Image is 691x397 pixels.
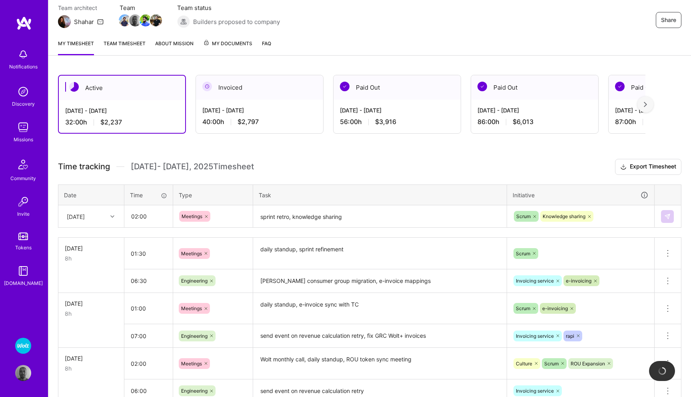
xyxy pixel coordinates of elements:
img: Wolt - Fintech: Payments Expansion Team [15,338,31,354]
th: Type [173,184,253,205]
div: [DATE] - [DATE] [65,106,179,115]
img: Team Member Avatar [150,14,162,26]
img: Team Architect [58,15,71,28]
textarea: Wolt monthly call, daily standup, ROU token sync meeting [254,349,506,379]
div: Active [59,76,185,100]
span: Meetings [181,251,202,257]
span: Team [120,4,161,12]
img: bell [15,46,31,62]
input: HH:MM [124,243,173,264]
div: [DOMAIN_NAME] [4,279,43,287]
span: $2,237 [100,118,122,126]
div: [DATE] [65,354,118,363]
img: Paid Out [477,82,487,91]
img: Team Member Avatar [140,14,152,26]
div: [DATE] - [DATE] [340,106,454,114]
span: Share [661,16,676,24]
a: FAQ [262,39,271,55]
input: HH:MM [124,270,173,291]
div: Notifications [9,62,38,71]
span: Scrum [516,213,531,219]
div: 8h [65,364,118,373]
div: Paid Out [334,75,461,100]
img: logo [16,16,32,30]
th: Date [58,184,124,205]
span: Invoicing service [516,278,554,284]
img: tokens [18,233,28,240]
img: discovery [15,84,31,100]
span: $6,013 [513,118,533,126]
div: Initiative [513,190,649,200]
span: Meetings [182,213,202,219]
img: User Avatar [15,365,31,381]
div: Shahar [74,18,94,26]
span: My Documents [203,39,252,48]
span: Knowledge sharing [543,213,585,219]
div: [DATE] [67,212,85,221]
div: Missions [14,135,33,144]
img: guide book [15,263,31,279]
input: HH:MM [124,298,173,319]
img: Community [14,155,33,174]
div: [DATE] - [DATE] [202,106,317,114]
img: Active [69,82,79,92]
div: [DATE] [65,299,118,308]
button: Export Timesheet [615,159,681,175]
img: Builders proposed to company [177,15,190,28]
img: Paid Out [615,82,625,91]
input: HH:MM [125,206,172,227]
img: teamwork [15,119,31,135]
div: [DATE] - [DATE] [477,106,592,114]
div: Community [10,174,36,182]
div: [DATE] [65,244,118,253]
button: Share [656,12,681,28]
span: Engineering [181,333,208,339]
i: icon Chevron [110,215,114,219]
div: 40:00 h [202,118,317,126]
div: Invoiced [196,75,323,100]
a: Team Member Avatar [151,14,161,27]
span: ROU Expansion [571,361,605,367]
img: Paid Out [340,82,349,91]
span: Builders proposed to company [193,18,280,26]
textarea: [PERSON_NAME] consumer group migration, e-invoice mappings [254,270,506,292]
a: My timesheet [58,39,94,55]
a: Team Member Avatar [120,14,130,27]
span: e-invoicing [566,278,591,284]
span: Invoicing service [516,388,554,394]
span: Engineering [181,388,208,394]
span: [DATE] - [DATE] , 2025 Timesheet [131,162,254,172]
span: rapi [566,333,574,339]
img: right [644,102,647,107]
span: Time tracking [58,162,110,172]
div: Time [130,191,167,199]
input: HH:MM [124,353,173,374]
div: Tokens [15,243,32,252]
a: User Avatar [13,365,33,381]
textarea: daily standup, e-invoice sync with TC [254,294,506,324]
textarea: sprint retro, knowledge sharing [254,206,506,227]
input: HH:MM [124,325,173,347]
span: Meetings [181,361,202,367]
div: 8h [65,309,118,318]
span: Culture [516,361,532,367]
span: Scrum [516,305,530,311]
img: Submit [664,213,671,220]
div: Discovery [12,100,35,108]
div: null [661,210,675,223]
div: Invite [17,210,30,218]
textarea: send event on revenue calculation retry, fix GRC Wolt+ invoices [254,325,506,347]
div: 32:00 h [65,118,179,126]
a: About Mission [155,39,194,55]
th: Task [253,184,507,205]
span: Engineering [181,278,208,284]
div: Paid Out [471,75,598,100]
i: icon Download [620,163,627,171]
img: Invite [15,194,31,210]
span: Invoicing service [516,333,554,339]
img: Team Member Avatar [119,14,131,26]
a: My Documents [203,39,252,55]
span: Team architect [58,4,104,12]
a: Team Member Avatar [140,14,151,27]
a: Wolt - Fintech: Payments Expansion Team [13,338,33,354]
